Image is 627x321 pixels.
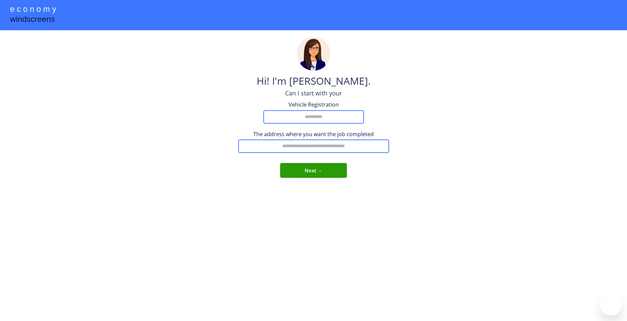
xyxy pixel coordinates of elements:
[285,89,342,97] div: Can I start with your
[280,163,347,178] button: Next →
[280,101,347,108] div: Vehicle Registration
[238,130,389,138] div: The address where you want the job completed
[600,294,622,316] iframe: Button to launch messaging window
[257,74,371,89] div: Hi! I'm [PERSON_NAME].
[10,3,56,16] div: e c o n o m y
[297,37,330,71] img: madeline.png
[10,13,55,27] div: windscreens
